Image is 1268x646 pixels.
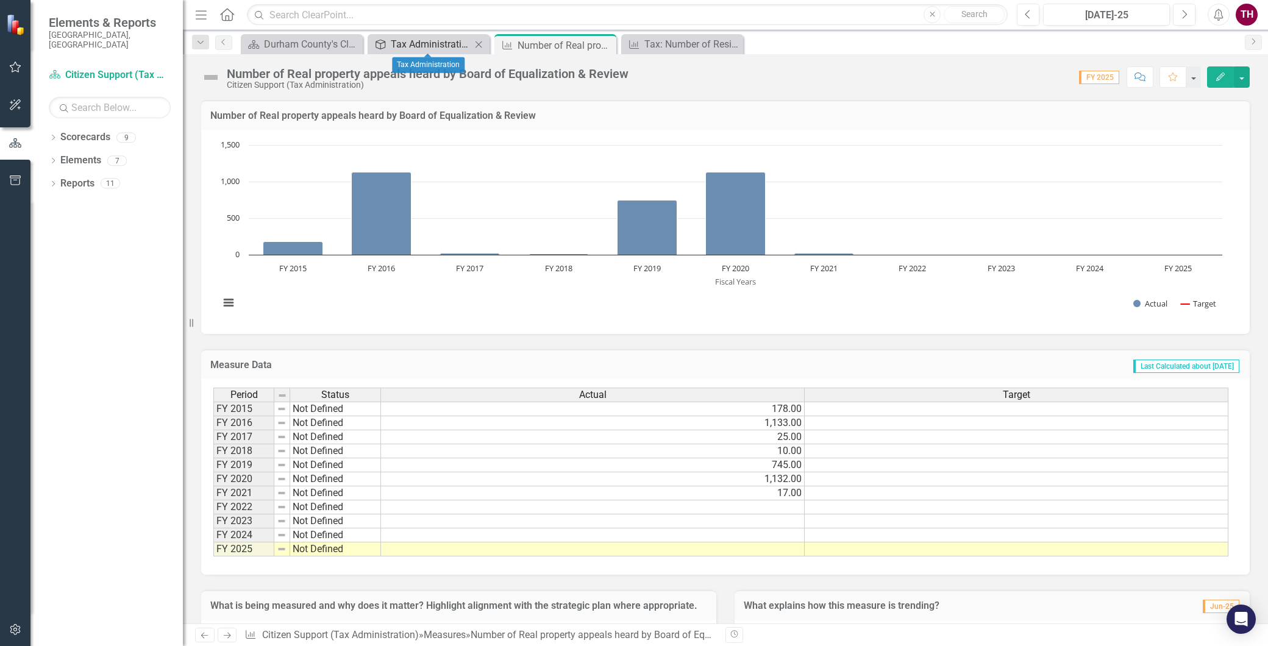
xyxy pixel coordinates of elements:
[213,458,274,472] td: FY 2019
[213,542,274,556] td: FY 2025
[368,263,395,274] text: FY 2016
[381,444,805,458] td: 10.00
[201,68,221,87] img: Not Defined
[456,263,483,274] text: FY 2017
[618,200,677,255] path: FY 2019, 745. Actual.
[290,430,381,444] td: Not Defined
[49,68,171,82] a: Citizen Support (Tax Administration)
[545,263,572,274] text: FY 2018
[244,628,716,642] div: » »
[579,389,607,400] span: Actual
[381,472,805,486] td: 1,132.00
[290,444,381,458] td: Not Defined
[471,629,789,641] div: Number of Real property appeals heard by Board of Equalization & Review
[290,528,381,542] td: Not Defined
[290,542,381,556] td: Not Defined
[352,172,411,255] path: FY 2016, 1,133. Actual.
[277,474,287,484] img: 8DAGhfEEPCf229AAAAAElFTkSuQmCC
[213,416,274,430] td: FY 2016
[230,389,258,400] span: Period
[213,444,274,458] td: FY 2018
[1079,71,1119,84] span: FY 2025
[277,446,287,456] img: 8DAGhfEEPCf229AAAAAElFTkSuQmCC
[381,402,805,416] td: 178.00
[210,360,586,371] h3: Measure Data
[6,14,27,35] img: ClearPoint Strategy
[1164,263,1192,274] text: FY 2025
[277,404,287,414] img: 8DAGhfEEPCf229AAAAAElFTkSuQmCC
[1133,299,1167,309] button: Show Actual
[101,179,120,189] div: 11
[221,176,240,186] text: 1,000
[277,432,287,442] img: 8DAGhfEEPCf229AAAAAElFTkSuQmCC
[221,139,240,150] text: 1,500
[277,502,287,512] img: 8DAGhfEEPCf229AAAAAElFTkSuQmCC
[262,629,419,641] a: Citizen Support (Tax Administration)
[1076,263,1104,274] text: FY 2024
[810,263,838,274] text: FY 2021
[1193,298,1216,309] text: Target
[277,391,287,400] img: 8DAGhfEEPCf229AAAAAElFTkSuQmCC
[263,145,1179,255] g: Actual, series 1 of 2. Bar series with 11 bars.
[213,500,274,514] td: FY 2022
[247,4,1008,26] input: Search ClearPoint...
[1145,298,1167,309] text: Actual
[213,472,274,486] td: FY 2020
[381,430,805,444] td: 25.00
[60,130,110,144] a: Scorecards
[277,544,287,554] img: 8DAGhfEEPCf229AAAAAElFTkSuQmCC
[371,37,471,52] a: Tax Administration
[518,38,613,53] div: Number of Real property appeals heard by Board of Equalization & Review
[235,249,240,260] text: 0
[381,486,805,500] td: 17.00
[277,460,287,470] img: 8DAGhfEEPCf229AAAAAElFTkSuQmCC
[244,37,360,52] a: Durham County's ClearPoint Site - Performance Management
[279,263,307,274] text: FY 2015
[321,389,349,400] span: Status
[290,500,381,514] td: Not Defined
[440,253,500,255] path: FY 2017, 25. Actual.
[391,37,471,52] div: Tax Administration
[263,241,323,255] path: FY 2015, 178. Actual.
[227,67,629,80] div: Number of Real property appeals heard by Board of Equalization & Review
[116,132,136,143] div: 9
[210,600,707,611] h3: What is being measured and why does it matter? Highlight alignment with the strategic plan where ...
[213,139,1228,322] svg: Interactive chart
[290,472,381,486] td: Not Defined
[49,30,171,50] small: [GEOGRAPHIC_DATA], [GEOGRAPHIC_DATA]
[227,80,629,90] div: Citizen Support (Tax Administration)
[227,212,240,223] text: 500
[624,37,740,52] a: Tax: Number of Residential real property appeals filed with Board of Equalization & Review
[60,177,94,191] a: Reports
[715,275,756,286] text: Fiscal Years
[277,488,287,498] img: 8DAGhfEEPCf229AAAAAElFTkSuQmCC
[944,6,1005,23] button: Search
[290,486,381,500] td: Not Defined
[1203,600,1239,613] span: Jun-25
[1003,389,1030,400] span: Target
[1227,605,1256,634] div: Open Intercom Messenger
[290,416,381,430] td: Not Defined
[744,600,1160,611] h3: What explains how this measure is trending?
[60,154,101,168] a: Elements
[644,37,740,52] div: Tax: Number of Residential real property appeals filed with Board of Equalization & Review
[219,294,237,311] button: View chart menu, Chart
[213,402,274,416] td: FY 2015
[899,263,926,274] text: FY 2022
[213,139,1238,322] div: Chart. Highcharts interactive chart.
[1181,299,1217,309] button: Show Target
[706,172,766,255] path: FY 2020, 1,132. Actual.
[1133,360,1239,373] span: Last Calculated about [DATE]
[277,530,287,540] img: 8DAGhfEEPCf229AAAAAElFTkSuQmCC
[107,155,127,166] div: 7
[290,514,381,528] td: Not Defined
[988,263,1015,274] text: FY 2023
[213,514,274,528] td: FY 2023
[290,402,381,416] td: Not Defined
[392,57,465,73] div: Tax Administration
[49,97,171,118] input: Search Below...
[210,110,1241,121] h3: Number of Real property appeals heard by Board of Equalization & Review
[277,516,287,526] img: 8DAGhfEEPCf229AAAAAElFTkSuQmCC
[722,263,749,274] text: FY 2020
[1236,4,1258,26] div: TH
